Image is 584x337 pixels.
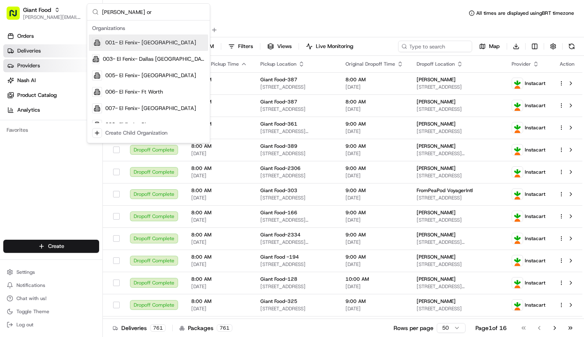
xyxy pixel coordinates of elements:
[559,61,576,67] div: Action
[345,150,403,157] span: [DATE]
[525,213,545,220] span: Instacart
[78,183,132,192] span: API Documentation
[191,121,247,127] span: 8:00 AM
[489,43,500,50] span: Map
[191,261,247,268] span: [DATE]
[525,280,545,286] span: Instacart
[16,321,33,328] span: Log out
[191,276,247,282] span: 8:00 AM
[512,78,523,89] img: profile_instacart_ahold_partner.png
[238,43,253,50] span: Filters
[37,78,135,87] div: Start new chat
[475,41,503,52] button: Map
[345,61,395,67] span: Original Dropoff Time
[525,124,545,131] span: Instacart
[417,84,498,90] span: [STREET_ADDRESS]
[3,266,99,278] button: Settings
[191,165,247,172] span: 8:00 AM
[3,89,102,102] a: Product Catalog
[191,209,247,216] span: 8:00 AM
[417,106,498,112] span: [STREET_ADDRESS]
[345,305,403,312] span: [DATE]
[512,189,523,199] img: profile_instacart_ahold_partner.png
[417,76,456,83] span: [PERSON_NAME]
[345,172,403,179] span: [DATE]
[512,233,523,244] img: profile_instacart_ahold_partner.png
[3,293,99,304] button: Chat with us!
[3,306,99,317] button: Toggle Theme
[525,169,545,175] span: Instacart
[512,255,523,266] img: profile_instacart_ahold_partner.png
[345,217,403,223] span: [DATE]
[17,62,40,69] span: Providers
[16,269,35,275] span: Settings
[525,80,545,87] span: Instacart
[512,61,531,67] span: Provider
[8,78,23,93] img: 1736555255976-a54dd68f-1ca7-489b-9aae-adbdc363a1c4
[70,184,76,191] div: 💻
[417,209,456,216] span: [PERSON_NAME]
[17,92,57,99] span: Product Catalog
[260,298,297,305] span: Giant Food-325
[417,61,455,67] span: Dropoff Location
[191,239,247,245] span: [DATE]
[105,105,196,112] span: 007- El Fenix- [GEOGRAPHIC_DATA]
[8,107,55,113] div: Past conversations
[260,232,301,238] span: Giant Food-2334
[8,8,25,25] img: Nash
[417,195,498,201] span: [STREET_ADDRESS]
[260,106,332,112] span: [STREET_ADDRESS]
[25,127,67,134] span: [PERSON_NAME]
[345,187,403,194] span: 9:00 AM
[17,106,40,114] span: Analytics
[525,302,545,308] span: Instacart
[68,127,71,134] span: •
[345,106,403,112] span: [DATE]
[260,172,332,179] span: [STREET_ADDRESS]
[191,61,239,67] span: Original Pickup Time
[8,142,21,155] img: Lucas Ferreira
[3,74,102,87] a: Nash AI
[260,99,297,105] span: Giant Food-387
[260,283,332,290] span: [STREET_ADDRESS]
[345,232,403,238] span: 9:00 AM
[191,217,247,223] span: [DATE]
[191,76,247,83] span: 7:00 AM
[17,78,32,93] img: 4988371391238_9404d814bf3eb2409008_72.png
[302,41,357,52] button: Live Monitoring
[260,121,297,127] span: Giant Food-361
[3,124,99,137] div: Favorites
[191,128,247,135] span: [DATE]
[260,128,332,135] span: [STREET_ADDRESS][PERSON_NAME]
[105,129,167,137] div: Create Child Organization
[105,88,163,96] span: 006- El Fenix- Ft Worth
[260,276,297,282] span: Giant Food-128
[58,203,100,210] a: Powered byPylon
[82,204,100,210] span: Pylon
[260,217,332,223] span: [STREET_ADDRESS][PERSON_NAME]
[191,232,247,238] span: 8:00 AM
[191,172,247,179] span: [DATE]
[345,76,403,83] span: 8:00 AM
[345,99,403,105] span: 8:00 AM
[191,298,247,305] span: 8:00 AM
[103,55,205,63] span: 003- El Fenix- Dallas [GEOGRAPHIC_DATA][PERSON_NAME]
[260,165,301,172] span: Giant Food-2306
[191,150,247,157] span: [DATE]
[512,122,523,133] img: profile_instacart_ahold_partner.png
[260,261,332,268] span: [STREET_ADDRESS]
[8,119,21,133] img: Mariam Aslam
[37,87,113,93] div: We're available if you need us!
[345,143,403,149] span: 9:00 AM
[150,324,166,332] div: 761
[8,184,15,191] div: 📗
[260,239,332,245] span: [STREET_ADDRESS][PERSON_NAME]
[217,324,232,332] div: 761
[66,180,135,195] a: 💻API Documentation
[512,144,523,155] img: profile_instacart_ahold_partner.png
[345,298,403,305] span: 9:00 AM
[417,276,456,282] span: [PERSON_NAME]
[3,280,99,291] button: Notifications
[417,187,473,194] span: FromPeaPod VoyagerIntl
[512,100,523,111] img: profile_instacart_ahold_partner.png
